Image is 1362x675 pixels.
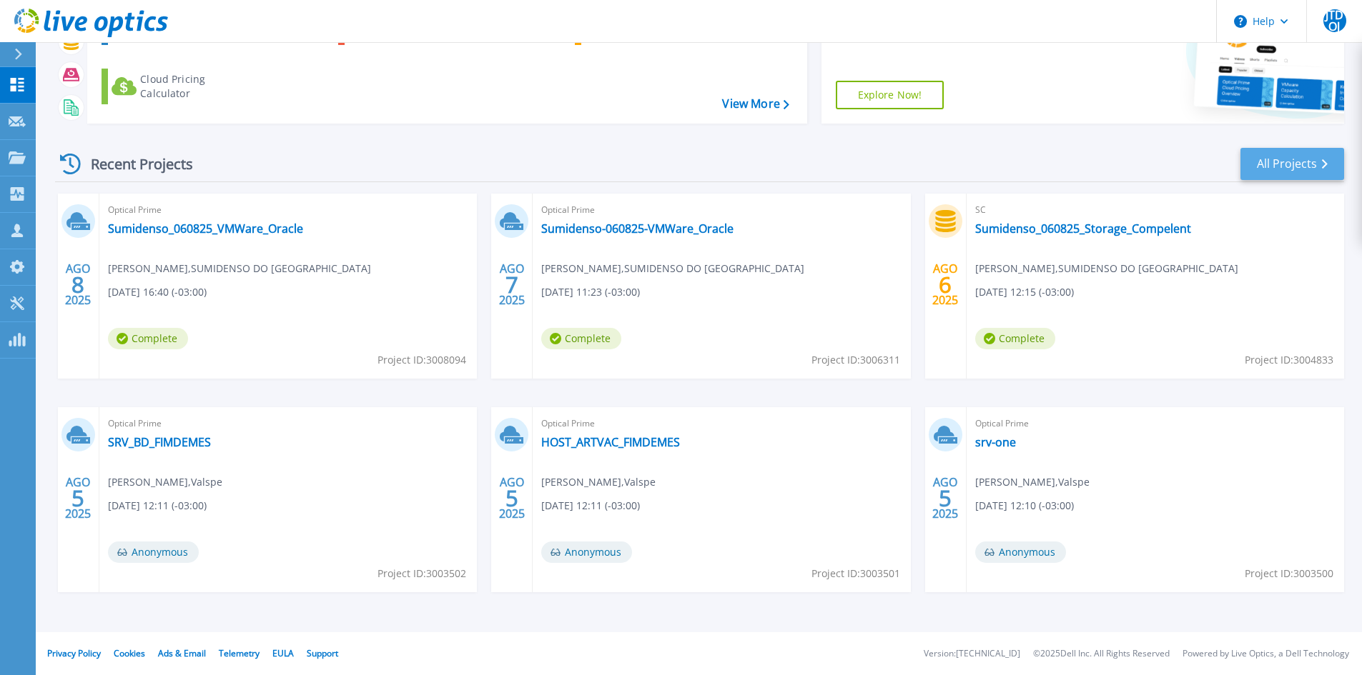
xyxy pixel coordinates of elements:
[307,647,338,659] a: Support
[975,328,1055,349] span: Complete
[975,474,1090,490] span: [PERSON_NAME] , Valspe
[541,221,734,236] a: Sumidenso-060825-VMWare_Oracle
[932,472,959,524] div: AGO 2025
[158,647,206,659] a: Ads & Email
[975,416,1336,431] span: Optical Prime
[541,284,640,300] span: [DATE] 11:23 (-03:00)
[108,416,468,431] span: Optical Prime
[108,221,303,236] a: Sumidenso_060825_VMWare_Oracle
[108,498,207,514] span: [DATE] 12:11 (-03:00)
[541,474,656,490] span: [PERSON_NAME] , Valspe
[975,221,1191,236] a: Sumidenso_060825_Storage_Compelent
[975,261,1238,276] span: [PERSON_NAME] , SUMIDENSO DO [GEOGRAPHIC_DATA]
[541,202,902,218] span: Optical Prime
[114,647,145,659] a: Cookies
[722,97,789,111] a: View More
[811,352,900,368] span: Project ID: 3006311
[64,472,92,524] div: AGO 2025
[498,259,525,311] div: AGO 2025
[47,647,101,659] a: Privacy Policy
[541,498,640,514] span: [DATE] 12:11 (-03:00)
[108,202,468,218] span: Optical Prime
[71,492,84,504] span: 5
[975,541,1066,563] span: Anonymous
[140,72,255,101] div: Cloud Pricing Calculator
[272,647,294,659] a: EULA
[975,435,1016,449] a: srv-one
[377,566,466,581] span: Project ID: 3003502
[975,202,1336,218] span: SC
[541,261,804,276] span: [PERSON_NAME] , SUMIDENSO DO [GEOGRAPHIC_DATA]
[505,492,518,504] span: 5
[541,541,632,563] span: Anonymous
[108,261,371,276] span: [PERSON_NAME] , SUMIDENSO DO [GEOGRAPHIC_DATA]
[541,328,621,349] span: Complete
[975,284,1074,300] span: [DATE] 12:15 (-03:00)
[71,279,84,291] span: 8
[836,81,944,109] a: Explore Now!
[498,472,525,524] div: AGO 2025
[1240,148,1344,180] a: All Projects
[811,566,900,581] span: Project ID: 3003501
[108,541,199,563] span: Anonymous
[939,492,952,504] span: 5
[108,284,207,300] span: [DATE] 16:40 (-03:00)
[541,416,902,431] span: Optical Prime
[1245,352,1333,368] span: Project ID: 3004833
[1183,649,1349,659] li: Powered by Live Optics, a Dell Technology
[1245,566,1333,581] span: Project ID: 3003500
[108,328,188,349] span: Complete
[1033,649,1170,659] li: © 2025 Dell Inc. All Rights Reserved
[64,259,92,311] div: AGO 2025
[219,647,260,659] a: Telemetry
[1323,9,1346,32] span: JTDOJ
[505,279,518,291] span: 7
[108,435,211,449] a: SRV_BD_FIMDEMES
[924,649,1020,659] li: Version: [TECHNICAL_ID]
[108,474,222,490] span: [PERSON_NAME] , Valspe
[932,259,959,311] div: AGO 2025
[939,279,952,291] span: 6
[377,352,466,368] span: Project ID: 3008094
[541,435,680,449] a: HOST_ARTVAC_FIMDEMES
[975,498,1074,514] span: [DATE] 12:10 (-03:00)
[55,146,212,181] div: Recent Projects
[102,69,261,104] a: Cloud Pricing Calculator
